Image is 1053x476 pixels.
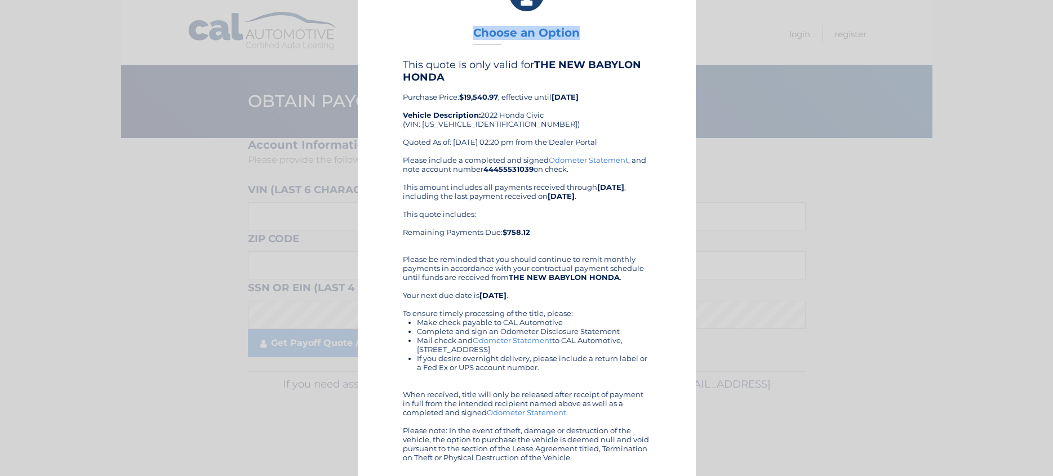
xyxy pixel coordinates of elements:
li: Mail check and to CAL Automotive, [STREET_ADDRESS] [417,336,651,354]
b: 44455531039 [483,164,534,174]
b: [DATE] [597,183,624,192]
strong: Vehicle Description: [403,110,481,119]
a: Odometer Statement [487,408,566,417]
a: Odometer Statement [549,155,628,164]
h4: This quote is only valid for [403,59,651,83]
b: THE NEW BABYLON HONDA [509,273,620,282]
div: Purchase Price: , effective until 2022 Honda Civic (VIN: [US_VEHICLE_IDENTIFICATION_NUMBER]) Quot... [403,59,651,155]
li: If you desire overnight delivery, please include a return label or a Fed Ex or UPS account number. [417,354,651,372]
b: $19,540.97 [459,92,498,101]
li: Make check payable to CAL Automotive [417,318,651,327]
b: [DATE] [552,92,579,101]
b: [DATE] [479,291,506,300]
div: This quote includes: Remaining Payments Due: [403,210,651,246]
b: [DATE] [548,192,575,201]
b: $758.12 [503,228,530,237]
b: THE NEW BABYLON HONDA [403,59,641,83]
a: Odometer Statement [473,336,552,345]
h3: Choose an Option [473,26,580,46]
div: Please include a completed and signed , and note account number on check. This amount includes al... [403,155,651,462]
li: Complete and sign an Odometer Disclosure Statement [417,327,651,336]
